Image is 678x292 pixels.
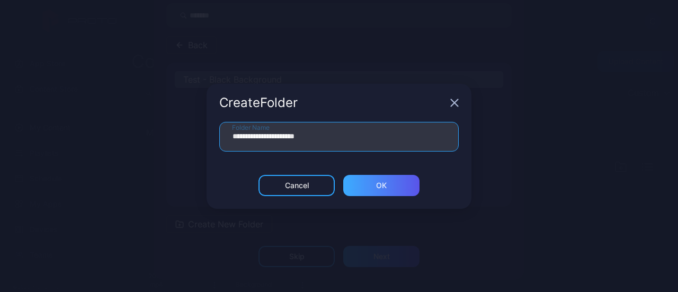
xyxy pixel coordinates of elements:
[376,181,387,190] div: ОК
[219,122,459,152] input: Folder Name
[285,181,309,190] div: Cancel
[219,96,446,109] div: Create Folder
[258,175,335,196] button: Cancel
[343,175,420,196] button: ОК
